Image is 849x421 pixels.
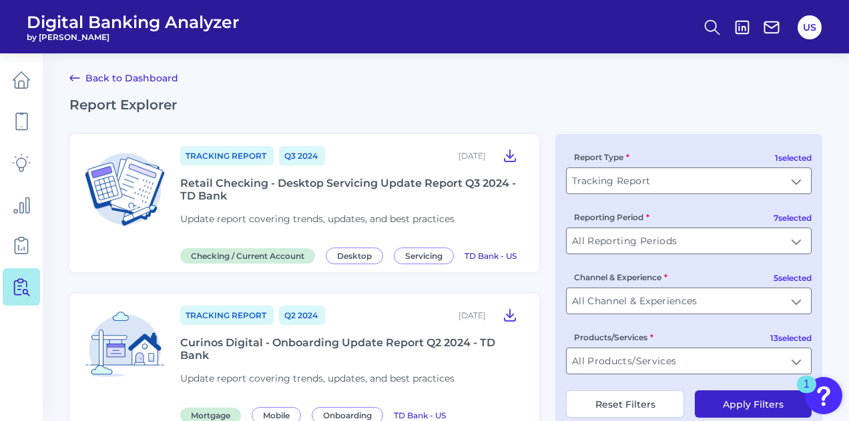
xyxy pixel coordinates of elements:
[279,146,325,165] a: Q3 2024
[804,384,810,402] div: 1
[574,332,653,342] label: Products/Services
[279,306,325,325] a: Q2 2024
[180,372,455,384] span: Update report covering trends, updates, and best practices
[180,249,320,262] a: Checking / Current Account
[798,15,822,39] button: US
[180,213,455,225] span: Update report covering trends, updates, and best practices
[695,390,812,418] button: Apply Filters
[574,152,629,162] label: Report Type
[394,408,446,421] a: TD Bank - US
[326,249,388,262] a: Desktop
[497,304,523,326] button: Curinos Digital - Onboarding Update Report Q2 2024 - TD Bank
[574,272,667,282] label: Channel & Experience
[326,248,383,264] span: Desktop
[180,408,246,421] a: Mortgage
[465,251,517,261] span: TD Bank - US
[312,408,388,421] a: Onboarding
[80,304,170,394] img: Mortgage
[252,408,306,421] a: Mobile
[69,70,178,86] a: Back to Dashboard
[27,32,240,42] span: by [PERSON_NAME]
[394,410,446,420] span: TD Bank - US
[497,145,523,166] button: Retail Checking - Desktop Servicing Update Report Q3 2024 - TD Bank
[465,249,517,262] a: TD Bank - US
[180,306,274,325] a: Tracking Report
[180,336,523,362] div: Curinos Digital - Onboarding Update Report Q2 2024 - TD Bank
[69,97,822,113] h2: Report Explorer
[805,377,842,414] button: Open Resource Center, 1 new notification
[394,248,454,264] span: Servicing
[180,146,274,165] a: Tracking Report
[27,12,240,32] span: Digital Banking Analyzer
[459,151,486,161] div: [DATE]
[180,248,315,264] span: Checking / Current Account
[566,390,684,418] button: Reset Filters
[459,310,486,320] div: [DATE]
[394,249,459,262] a: Servicing
[80,145,170,234] img: Checking / Current Account
[574,212,649,222] label: Reporting Period
[180,177,523,202] div: Retail Checking - Desktop Servicing Update Report Q3 2024 - TD Bank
